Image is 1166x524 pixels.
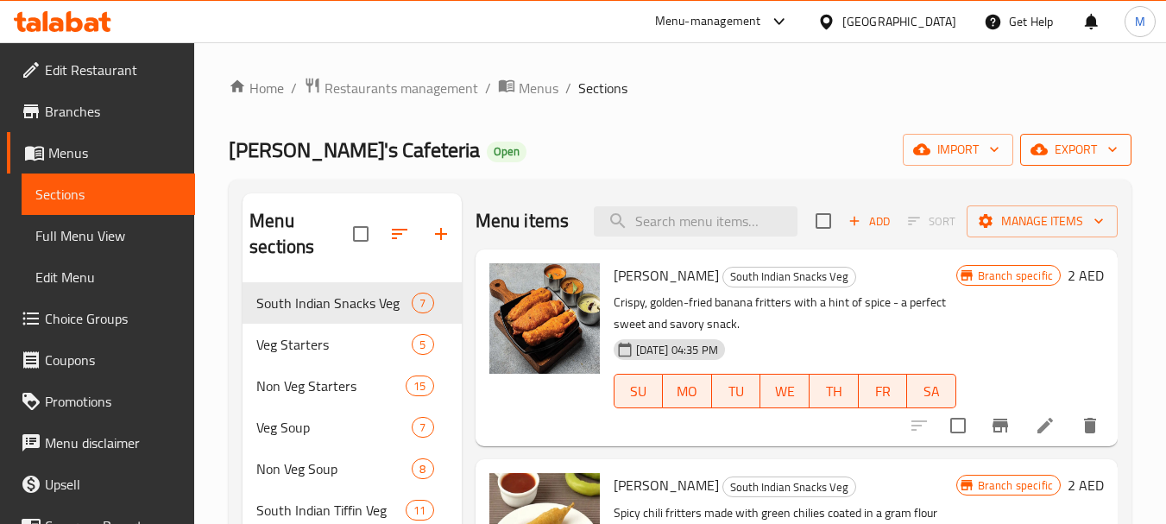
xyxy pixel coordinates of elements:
span: Manage items [980,211,1104,232]
span: 7 [413,295,432,312]
div: items [406,376,433,396]
span: Select all sections [343,216,379,252]
span: FR [866,379,901,404]
div: Open [487,142,526,162]
span: Menus [48,142,181,163]
input: search [594,206,797,237]
nav: breadcrumb [229,77,1131,99]
span: TU [719,379,754,404]
img: Banana Baji [489,263,600,374]
h6: 2 AED [1068,473,1104,497]
div: items [412,417,433,438]
span: Coupons [45,350,181,370]
li: / [565,78,571,98]
span: Sort sections [379,213,420,255]
div: Veg Starters5 [243,324,461,365]
div: items [412,293,433,313]
button: Add section [420,213,462,255]
a: Edit Restaurant [7,49,195,91]
a: Menus [498,77,558,99]
a: Full Menu View [22,215,195,256]
span: Select section first [897,208,967,235]
span: Branch specific [971,477,1060,494]
a: Promotions [7,381,195,422]
a: Edit Menu [22,256,195,298]
span: Veg Soup [256,417,412,438]
span: Non Veg Soup [256,458,412,479]
span: Full Menu View [35,225,181,246]
span: Edit Menu [35,267,181,287]
span: Restaurants management [325,78,478,98]
a: Restaurants management [304,77,478,99]
li: / [485,78,491,98]
a: Sections [22,174,195,215]
div: Menu-management [655,11,761,32]
p: Crispy, golden-fried banana fritters with a hint of spice - a perfect sweet and savory snack. [614,292,956,335]
a: Coupons [7,339,195,381]
button: export [1020,134,1131,166]
span: Non Veg Starters [256,376,406,396]
a: Menus [7,132,195,174]
div: Veg Soup7 [243,407,461,448]
span: Upsell [45,474,181,495]
span: M [1135,12,1145,31]
span: Select section [805,203,841,239]
span: South Indian Tiffin Veg [256,500,406,521]
span: Sections [35,184,181,205]
div: items [412,334,433,355]
span: Select to update [940,407,976,444]
h2: Menu items [476,208,570,234]
span: [PERSON_NAME]'s Cafeteria [229,130,480,169]
span: South Indian Snacks Veg [723,477,855,497]
span: South Indian Snacks Veg [256,293,412,313]
a: Choice Groups [7,298,195,339]
span: Branch specific [971,268,1060,284]
span: [DATE] 04:35 PM [629,342,725,358]
button: delete [1069,405,1111,446]
span: 5 [413,337,432,353]
span: Open [487,144,526,159]
span: import [917,139,999,161]
span: export [1034,139,1118,161]
a: Home [229,78,284,98]
button: Manage items [967,205,1118,237]
div: Non Veg Soup8 [243,448,461,489]
span: Menus [519,78,558,98]
button: Branch-specific-item [980,405,1021,446]
button: WE [760,374,810,408]
button: SA [907,374,956,408]
span: WE [767,379,803,404]
span: Choice Groups [45,308,181,329]
div: Non Veg Starters15 [243,365,461,407]
button: import [903,134,1013,166]
div: South Indian Snacks Veg [722,477,856,497]
div: Veg Starters [256,334,412,355]
div: items [412,458,433,479]
button: FR [859,374,908,408]
li: / [291,78,297,98]
div: items [406,500,433,521]
a: Edit menu item [1035,415,1056,436]
span: Add [846,211,892,231]
span: MO [670,379,705,404]
button: TU [712,374,761,408]
h6: 2 AED [1068,263,1104,287]
span: 11 [407,502,432,519]
span: 7 [413,420,432,436]
h2: Menu sections [249,208,352,260]
a: Branches [7,91,195,132]
button: MO [663,374,712,408]
span: 8 [413,461,432,477]
a: Menu disclaimer [7,422,195,464]
span: Add item [841,208,897,235]
span: TH [816,379,852,404]
span: Edit Restaurant [45,60,181,80]
span: [PERSON_NAME] [614,472,719,498]
span: Menu disclaimer [45,432,181,453]
span: Promotions [45,391,181,412]
div: South Indian Snacks Veg7 [243,282,461,324]
span: Branches [45,101,181,122]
